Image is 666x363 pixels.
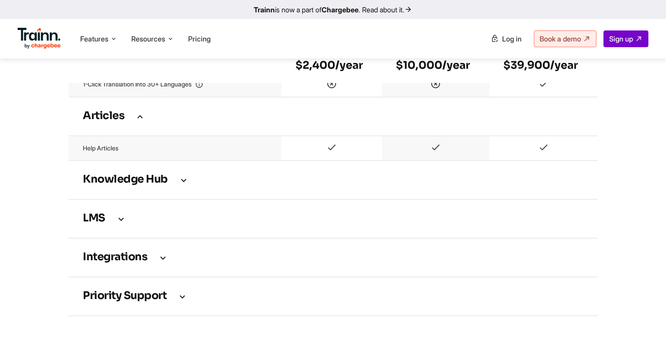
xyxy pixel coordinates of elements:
[80,34,108,44] span: Features
[83,253,583,262] h3: Integrations
[534,30,596,47] a: Book a demo
[69,136,281,161] td: Help articles
[254,5,275,14] b: Trainn
[609,34,633,43] span: Sign up
[83,292,583,301] h3: Priority support
[622,321,666,363] iframe: Chat Widget
[503,58,583,72] h6: $39,900/year
[18,28,61,49] img: Trainn Logo
[502,34,522,43] span: Log in
[540,34,581,43] span: Book a demo
[322,5,359,14] b: Chargebee
[485,31,527,47] a: Log in
[188,34,211,43] a: Pricing
[131,34,165,44] span: Resources
[83,175,583,185] h3: Knowledge Hub
[83,112,583,121] h3: Articles
[69,72,281,97] td: 1-Click translation into 30+ languages
[396,58,475,72] h6: $10,000/year
[296,58,368,72] h6: $2,400/year
[603,30,648,47] a: Sign up
[83,214,583,224] h3: LMS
